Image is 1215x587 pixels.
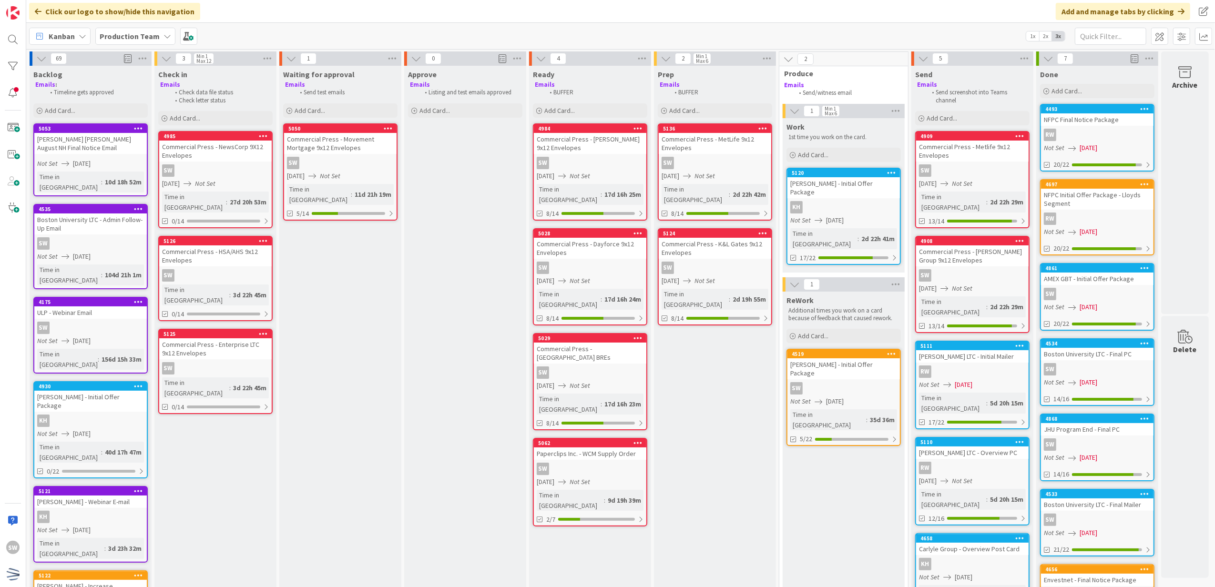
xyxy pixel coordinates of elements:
[694,276,715,285] i: Not Set
[1045,340,1154,347] div: 4534
[1044,378,1064,386] i: Not Set
[101,177,102,187] span: :
[537,157,549,169] div: SW
[534,229,646,259] div: 5028Commercial Press - Dayforce 9x12 Envelopes
[787,169,900,198] div: 5120[PERSON_NAME] - Initial Offer Package
[986,197,988,207] span: :
[929,216,944,226] span: 13/14
[1041,415,1154,435] div: 4868JHU Program End - Final PC
[170,114,200,122] span: Add Card...
[45,106,75,115] span: Add Card...
[73,252,91,262] span: [DATE]
[533,228,647,325] a: 5028Commercial Press - Dayforce 9x12 EnvelopesSW[DATE]Not SetTime in [GEOGRAPHIC_DATA]:17d 16h 24...
[919,192,986,213] div: Time in [GEOGRAPHIC_DATA]
[694,172,715,180] i: Not Set
[159,237,272,266] div: 5126Commercial Press - HSA/AHS 9x12 Envelopes
[916,342,1029,350] div: 5111
[231,290,269,300] div: 3d 22h 45m
[533,123,647,221] a: 4984Commercial Press - [PERSON_NAME] 9x12 EnvelopesSW[DATE]Not SetTime in [GEOGRAPHIC_DATA]:17d 1...
[790,409,866,430] div: Time in [GEOGRAPHIC_DATA]
[1080,302,1097,312] span: [DATE]
[919,380,939,389] i: Not Set
[33,204,148,289] a: 4535Boston University LTC - Admin Follow-Up EmailSWNot Set[DATE]Time in [GEOGRAPHIC_DATA]:104d 21...
[790,216,811,224] i: Not Set
[786,168,901,265] a: 5120[PERSON_NAME] - Initial Offer PackageKHNot Set[DATE]Time in [GEOGRAPHIC_DATA]:2d 22h 41m17/22
[195,179,215,188] i: Not Set
[915,236,1030,333] a: 4908Commercial Press - [PERSON_NAME] Group 9x12 EnvelopesSW[DATE]Not SetTime in [GEOGRAPHIC_DATA]...
[659,157,771,169] div: SW
[102,177,144,187] div: 10d 18h 52m
[163,133,272,140] div: 4985
[546,418,559,428] span: 8/14
[34,415,147,427] div: KH
[1053,319,1069,329] span: 20/22
[98,354,99,364] span: :
[284,124,397,154] div: 5050Commercial Press - Movement Mortgage 9x12 Envelopes
[570,276,590,285] i: Not Set
[1045,265,1154,272] div: 4861
[915,131,1030,228] a: 4909Commercial Press - Metlife 9x12 EnvelopesSW[DATE]Not SetTime in [GEOGRAPHIC_DATA]:2d 22h 29m1...
[226,197,227,207] span: :
[1040,338,1154,406] a: 4534Boston University LTC - Final PCSWNot Set[DATE]14/16
[662,171,679,181] span: [DATE]
[1053,394,1069,404] span: 14/16
[792,170,900,176] div: 5120
[34,205,147,213] div: 4535
[787,382,900,395] div: SW
[162,377,229,398] div: Time in [GEOGRAPHIC_DATA]
[34,391,147,412] div: [PERSON_NAME] - Initial Offer Package
[826,215,844,225] span: [DATE]
[159,338,272,359] div: Commercial Press - Enterprise LTC 9x12 Envelopes
[1041,339,1154,360] div: 4534Boston University LTC - Final PC
[37,159,58,168] i: Not Set
[919,164,931,177] div: SW
[787,169,900,177] div: 5120
[730,189,768,200] div: 2d 22h 42m
[1041,264,1154,273] div: 4861
[534,447,646,460] div: Paperclips Inc. - WCM Supply Order
[172,216,184,226] span: 0/14
[534,229,646,238] div: 5028
[229,290,231,300] span: :
[1044,129,1056,141] div: RW
[1040,104,1154,172] a: 4493NFPC Final Notice PackageRWNot Set[DATE]20/22
[37,429,58,438] i: Not Set
[601,399,602,409] span: :
[537,366,549,379] div: SW
[916,269,1029,282] div: SW
[659,229,771,238] div: 5124
[102,270,144,280] div: 104d 21h 1m
[227,197,269,207] div: 27d 20h 53m
[34,205,147,234] div: 4535Boston University LTC - Admin Follow-Up Email
[34,133,147,154] div: [PERSON_NAME] [PERSON_NAME] August NH Final Notice Email
[287,184,351,205] div: Time in [GEOGRAPHIC_DATA]
[419,106,450,115] span: Add Card...
[659,133,771,154] div: Commercial Press - MetLife 9x12 Envelopes
[34,213,147,234] div: Boston University LTC - Admin Follow-Up Email
[671,209,684,219] span: 8/14
[916,164,1029,177] div: SW
[33,123,148,196] a: 5053[PERSON_NAME] [PERSON_NAME] August NH Final Notice EmailNot Set[DATE]Time in [GEOGRAPHIC_DATA...
[792,351,900,357] div: 4519
[1041,264,1154,285] div: 4861AMEX GBT - Initial Offer Package
[172,309,184,319] span: 0/14
[790,382,803,395] div: SW
[920,343,1029,349] div: 5111
[73,336,91,346] span: [DATE]
[669,106,700,115] span: Add Card...
[859,233,897,244] div: 2d 22h 41m
[538,335,646,342] div: 5029
[534,343,646,364] div: Commercial Press - [GEOGRAPHIC_DATA] BREs
[1041,423,1154,435] div: JHU Program End - Final PC
[37,336,58,345] i: Not Set
[916,141,1029,162] div: Commercial Press - Metlife 9x12 Envelopes
[159,132,272,162] div: 4985Commercial Press - NewsCorp 9X12 Envelopes
[952,284,972,293] i: Not Set
[1041,213,1154,225] div: RW
[538,440,646,446] div: 5062
[1041,438,1154,451] div: SW
[787,201,900,213] div: KH
[1044,213,1056,225] div: RW
[534,439,646,460] div: 5062Paperclips Inc. - WCM Supply Order
[787,358,900,379] div: [PERSON_NAME] - Initial Offer Package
